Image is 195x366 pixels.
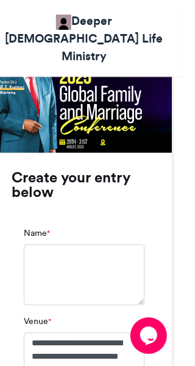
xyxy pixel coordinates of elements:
label: Venue [37,315,65,328]
label: Name [37,227,63,240]
iframe: chat widget [144,317,183,354]
a: Deeper [DEMOGRAPHIC_DATA] Life Ministry [15,12,180,64]
img: Obafemi Bello [69,15,85,30]
h3: Create your entry below [25,170,170,199]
